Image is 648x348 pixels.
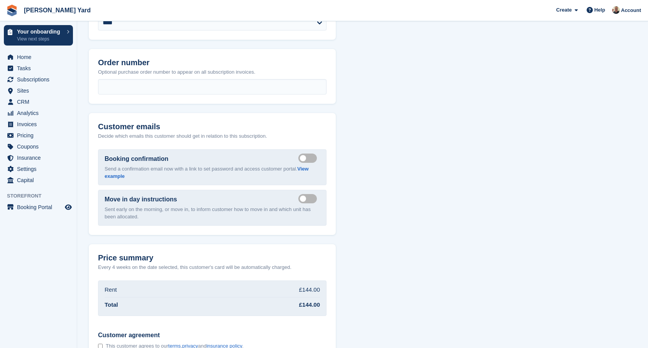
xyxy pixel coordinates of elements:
span: Invoices [17,119,63,130]
a: Preview store [64,203,73,212]
a: menu [4,202,73,213]
img: stora-icon-8386f47178a22dfd0bd8f6a31ec36ba5ce8667c1dd55bd0f319d3a0aa187defe.svg [6,5,18,16]
span: Tasks [17,63,63,74]
span: Pricing [17,130,63,141]
span: Insurance [17,152,63,163]
a: menu [4,96,73,107]
a: menu [4,130,73,141]
a: menu [4,74,73,85]
p: Send a confirmation email now with a link to set password and access customer portal. [105,165,320,180]
a: menu [4,152,73,163]
h2: Customer emails [98,122,327,131]
span: Customer agreement [98,331,244,339]
p: Every 4 weeks on the date selected, this customer's card will be automatically charged. [98,264,291,271]
a: menu [4,164,73,174]
img: Si Allen [612,6,620,14]
label: Send move in day email [298,198,320,199]
div: £144.00 [299,301,320,309]
span: Capital [17,175,63,186]
a: Your onboarding View next steps [4,25,73,46]
label: Move in day instructions [105,195,177,204]
div: Total [105,301,118,309]
a: menu [4,175,73,186]
span: Settings [17,164,63,174]
a: menu [4,108,73,118]
span: Sites [17,85,63,96]
span: CRM [17,96,63,107]
span: Help [594,6,605,14]
div: Rent [105,285,117,294]
label: Send booking confirmation email [298,157,320,159]
span: Create [556,6,572,14]
p: Optional purchase order number to appear on all subscription invoices. [98,68,327,76]
a: menu [4,141,73,152]
span: Account [621,7,641,14]
span: Booking Portal [17,202,63,213]
p: Sent early on the morning, or move in, to inform customer how to move in and which unit has been ... [105,206,320,221]
a: menu [4,63,73,74]
span: Analytics [17,108,63,118]
a: menu [4,119,73,130]
a: [PERSON_NAME] Yard [21,4,94,17]
p: Decide which emails this customer should get in relation to this subscription. [98,132,327,140]
span: Coupons [17,141,63,152]
a: menu [4,52,73,63]
a: menu [4,85,73,96]
span: Subscriptions [17,74,63,85]
label: Booking confirmation [105,154,168,164]
span: Storefront [7,192,77,200]
p: View next steps [17,35,63,42]
a: View example [105,166,309,179]
h2: Order number [98,58,327,67]
p: Your onboarding [17,29,63,34]
span: Home [17,52,63,63]
h2: Price summary [98,253,327,262]
div: £144.00 [299,285,320,294]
